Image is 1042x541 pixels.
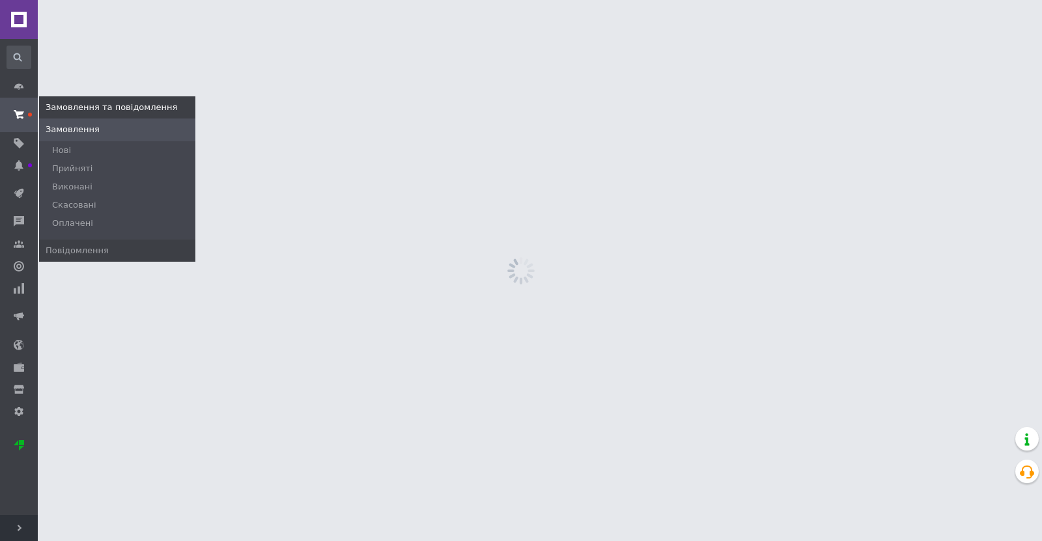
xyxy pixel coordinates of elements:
[46,245,109,257] span: Повідомлення
[46,124,100,135] span: Замовлення
[46,102,177,113] span: Замовлення та повідомлення
[39,240,195,262] a: Повідомлення
[52,181,92,193] span: Виконані
[52,199,96,211] span: Скасовані
[52,217,93,229] span: Оплачені
[52,145,71,156] span: Нові
[52,163,92,174] span: Прийняті
[39,118,195,141] a: Замовлення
